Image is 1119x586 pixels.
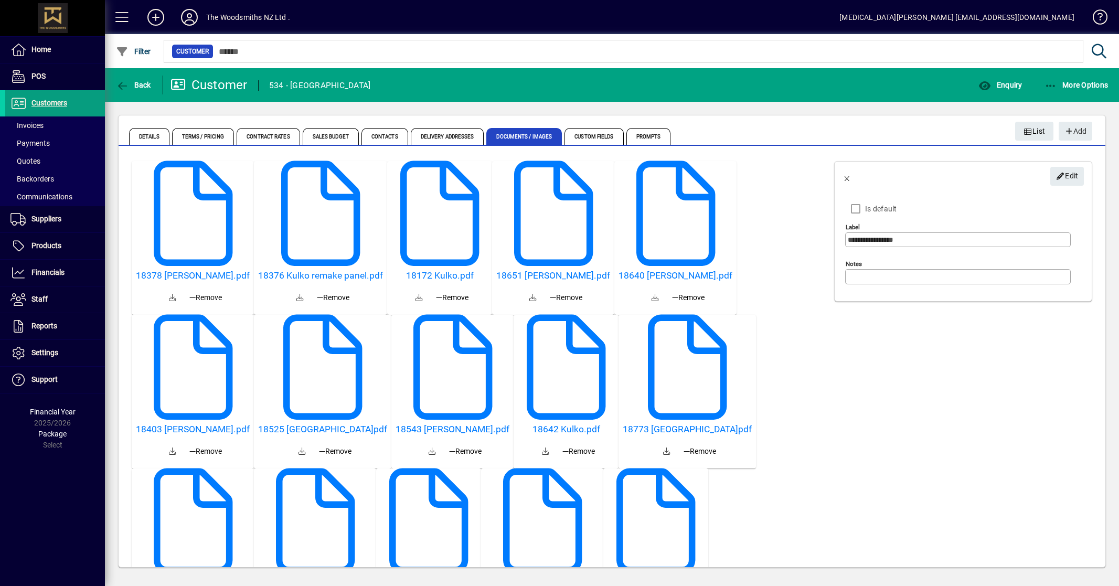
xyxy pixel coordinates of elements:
button: Back [113,76,154,94]
button: Remove [185,442,226,461]
div: The Woodsmiths NZ Ltd . [206,9,290,26]
a: Staff [5,286,105,313]
button: Profile [173,8,206,27]
span: Remove [449,446,482,457]
span: Backorders [10,175,54,183]
a: Backorders [5,170,105,188]
a: 18640 [PERSON_NAME].pdf [619,270,732,281]
span: Remove [436,292,468,303]
span: Products [31,241,61,250]
span: Filter [116,47,151,56]
a: 18403 [PERSON_NAME].pdf [136,424,250,435]
a: Download [420,439,445,464]
a: Download [287,285,313,311]
button: Remove [185,288,226,307]
span: Package [38,430,67,438]
a: 18642 Kulko.pdf [518,424,614,435]
a: 18378 [PERSON_NAME].pdf [136,270,250,281]
span: Add [1064,123,1086,140]
a: Quotes [5,152,105,170]
a: Download [520,285,546,311]
a: Download [533,439,558,464]
span: Terms / Pricing [172,128,235,145]
span: Sales Budget [303,128,359,145]
span: Delivery Addresses [411,128,484,145]
span: Financial Year [30,408,76,416]
a: Download [160,285,185,311]
span: POS [31,72,46,80]
span: Documents / Images [486,128,562,145]
span: Customer [176,46,209,57]
button: Add [1059,122,1092,141]
button: Remove [432,288,473,307]
span: Contacts [361,128,408,145]
span: Contract Rates [237,128,300,145]
span: Remove [319,446,351,457]
a: Reports [5,313,105,339]
app-page-header-button: Back [105,76,163,94]
span: Customers [31,99,67,107]
span: Remove [189,292,222,303]
span: Support [31,375,58,383]
span: Enquiry [978,81,1022,89]
a: Financials [5,260,105,286]
span: Edit [1056,167,1079,185]
button: Remove [668,288,709,307]
span: Prompts [626,128,671,145]
mat-label: Notes [846,260,862,268]
a: Settings [5,340,105,366]
button: More Options [1042,76,1111,94]
a: Home [5,37,105,63]
a: 18773 [GEOGRAPHIC_DATA]pdf [623,424,752,435]
span: Home [31,45,51,54]
span: Back [116,81,151,89]
span: Details [129,128,169,145]
span: Quotes [10,157,40,165]
span: Remove [189,446,222,457]
button: Enquiry [976,76,1025,94]
span: Suppliers [31,215,61,223]
span: Remove [672,292,705,303]
div: 534 - [GEOGRAPHIC_DATA] [269,77,371,94]
a: Download [160,439,185,464]
span: Remove [562,446,595,457]
span: Communications [10,193,72,201]
span: Custom Fields [564,128,623,145]
h5: 18376 Kulko remake panel.pdf [258,270,383,281]
a: Download [407,285,432,311]
a: Payments [5,134,105,152]
a: 18543 [PERSON_NAME].pdf [396,424,509,435]
span: List [1024,123,1046,140]
button: List [1015,122,1054,141]
span: Invoices [10,121,44,130]
span: Remove [317,292,349,303]
a: Invoices [5,116,105,134]
button: Edit [1050,167,1084,186]
span: Remove [684,446,716,457]
a: 18172 Kulko.pdf [391,270,488,281]
a: 18525 [GEOGRAPHIC_DATA]pdf [258,424,387,435]
a: Products [5,233,105,259]
a: 18651 [PERSON_NAME].pdf [496,270,610,281]
span: Settings [31,348,58,357]
a: Knowledge Base [1085,2,1106,36]
span: Financials [31,268,65,276]
button: Remove [546,288,587,307]
a: Communications [5,188,105,206]
span: Payments [10,139,50,147]
span: Remove [550,292,582,303]
button: Remove [313,288,354,307]
button: Back [835,164,860,189]
div: [MEDICAL_DATA][PERSON_NAME] [EMAIL_ADDRESS][DOMAIN_NAME] [839,9,1074,26]
a: POS [5,63,105,90]
a: Download [290,439,315,464]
